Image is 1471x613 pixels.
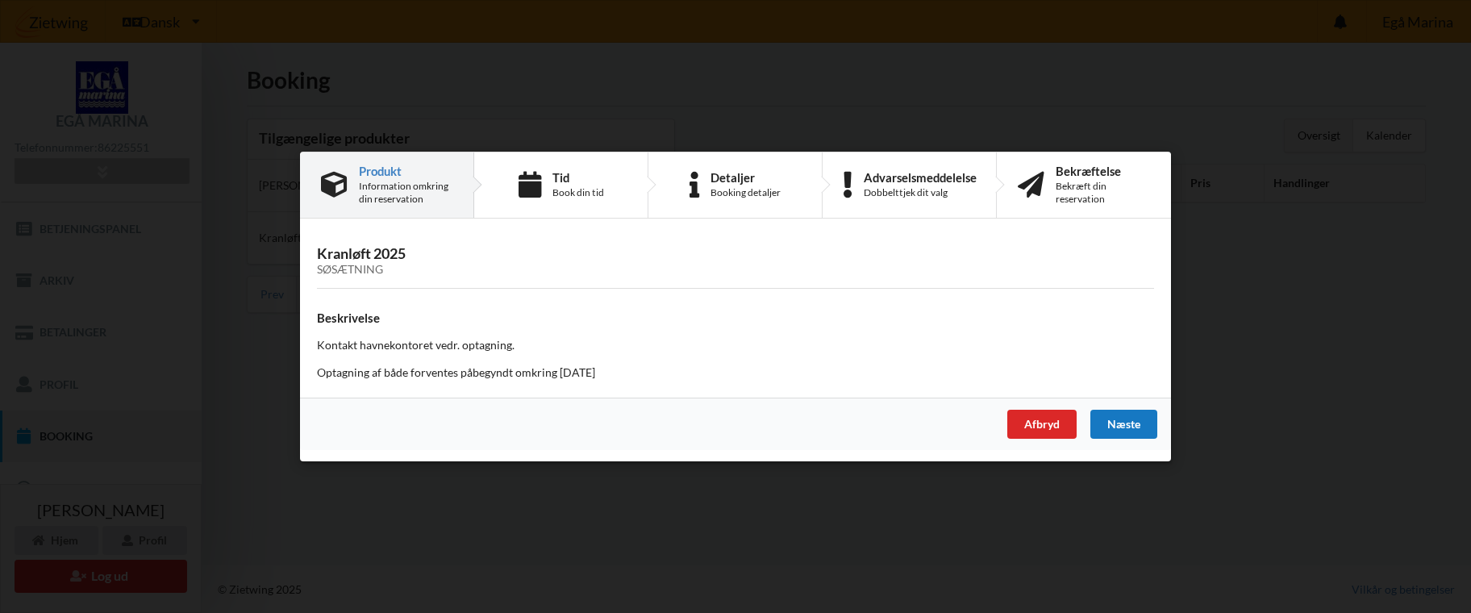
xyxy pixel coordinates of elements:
div: Afbryd [1007,410,1077,439]
div: Dobbelttjek dit valg [864,186,977,199]
div: Bekræftelse [1056,165,1150,177]
div: Tid [552,171,604,184]
div: Bekræft din reservation [1056,180,1150,206]
p: Optagning af både forventes påbegyndt omkring [DATE] [317,365,1154,381]
div: Booking detaljer [710,186,781,199]
h3: Kranløft 2025 [317,244,1154,277]
div: Søsætning [317,263,1154,277]
div: Næste [1090,410,1157,439]
div: Detaljer [710,171,781,184]
div: Advarselsmeddelelse [864,171,977,184]
div: Produkt [359,165,452,177]
p: Kontakt havnekontoret vedr. optagning. [317,337,1154,353]
div: Information omkring din reservation [359,180,452,206]
div: Book din tid [552,186,604,199]
h4: Beskrivelse [317,311,1154,326]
